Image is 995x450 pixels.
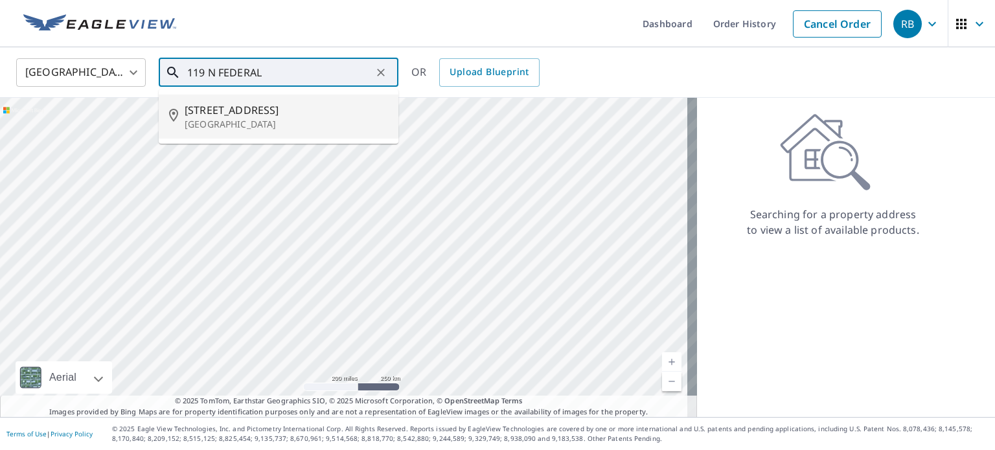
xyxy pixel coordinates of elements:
[501,396,523,405] a: Terms
[662,352,681,372] a: Current Level 5, Zoom In
[450,64,529,80] span: Upload Blueprint
[439,58,539,87] a: Upload Blueprint
[6,430,93,438] p: |
[793,10,882,38] a: Cancel Order
[112,424,989,444] p: © 2025 Eagle View Technologies, Inc. and Pictometry International Corp. All Rights Reserved. Repo...
[746,207,920,238] p: Searching for a property address to view a list of available products.
[372,63,390,82] button: Clear
[185,102,388,118] span: [STREET_ADDRESS]
[187,54,372,91] input: Search by address or latitude-longitude
[45,361,80,394] div: Aerial
[175,396,523,407] span: © 2025 TomTom, Earthstar Geographics SIO, © 2025 Microsoft Corporation, ©
[893,10,922,38] div: RB
[23,14,176,34] img: EV Logo
[51,429,93,438] a: Privacy Policy
[662,372,681,391] a: Current Level 5, Zoom Out
[16,54,146,91] div: [GEOGRAPHIC_DATA]
[185,118,388,131] p: [GEOGRAPHIC_DATA]
[444,396,499,405] a: OpenStreetMap
[6,429,47,438] a: Terms of Use
[16,361,112,394] div: Aerial
[411,58,540,87] div: OR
